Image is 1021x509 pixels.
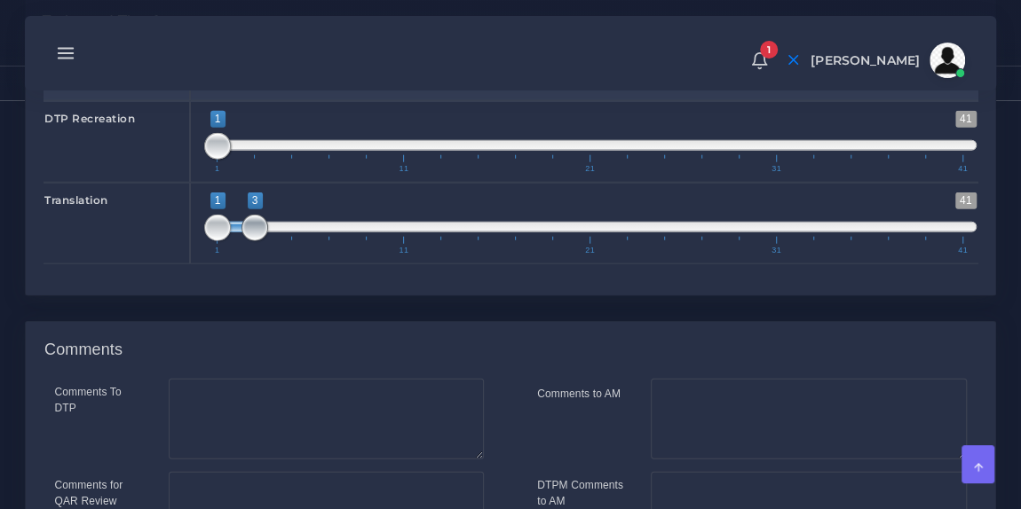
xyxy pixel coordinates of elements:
[212,165,223,173] span: 1
[769,165,784,173] span: 31
[955,111,977,128] span: 41
[44,341,123,360] h4: Comments
[955,192,977,209] span: 41
[582,247,598,254] span: 21
[769,247,784,254] span: 31
[955,247,970,254] span: 41
[537,477,624,509] label: DTPM Comments to AM
[210,192,226,209] span: 1
[212,247,223,254] span: 1
[396,247,411,254] span: 11
[55,384,142,416] label: Comments To DTP
[760,41,778,59] span: 1
[811,54,920,67] span: [PERSON_NAME]
[582,165,598,173] span: 21
[44,193,108,207] strong: Translation
[930,43,965,78] img: avatar
[44,112,135,125] strong: DTP Recreation
[955,165,970,173] span: 41
[248,192,263,209] span: 3
[396,165,411,173] span: 11
[210,111,226,128] span: 1
[802,43,971,78] a: [PERSON_NAME]avatar
[537,386,621,402] label: Comments to AM
[744,51,775,70] a: 1
[55,477,142,509] label: Comments for QAR Review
